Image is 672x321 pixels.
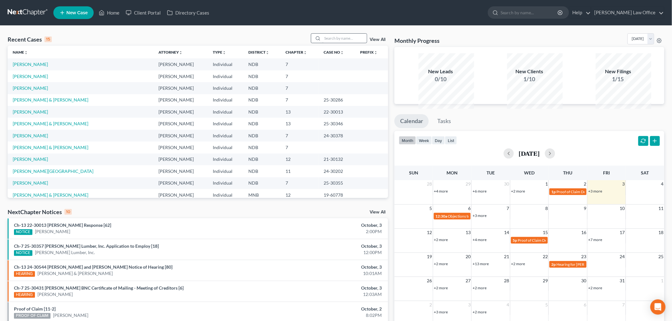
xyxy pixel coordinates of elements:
[263,243,382,249] div: October, 3
[588,237,602,242] a: +7 more
[153,189,208,201] td: [PERSON_NAME]
[153,58,208,70] td: [PERSON_NAME]
[556,189,650,194] span: Proof of Claim Deadline - Standard for [PERSON_NAME]
[14,243,159,249] a: Ch-7 25-30357 [PERSON_NAME] Lumber, Inc. Application to Employ [18]
[153,94,208,106] td: [PERSON_NAME]
[504,229,510,236] span: 14
[473,285,487,290] a: +2 more
[222,51,226,55] i: unfold_more
[545,205,548,212] span: 8
[319,189,355,201] td: 19-60778
[213,50,226,55] a: Typeunfold_more
[8,208,72,216] div: NextChapter Notices
[658,253,664,260] span: 25
[13,74,48,79] a: [PERSON_NAME]
[661,180,664,188] span: 4
[153,141,208,153] td: [PERSON_NAME]
[281,154,319,165] td: 12
[465,277,471,285] span: 27
[37,291,73,298] a: [PERSON_NAME]
[591,7,664,18] a: [PERSON_NAME] Law Office
[281,106,319,118] td: 13
[263,249,382,256] div: 12:00PM
[394,37,440,44] h3: Monthly Progress
[263,228,382,235] div: 2:00PM
[208,106,243,118] td: Individual
[619,253,626,260] span: 24
[416,136,432,145] button: week
[37,270,113,277] a: [PERSON_NAME] & [PERSON_NAME]
[448,214,548,219] span: Objections to Discharge Due (PFMC-7) for [PERSON_NAME]
[263,306,382,312] div: October, 2
[319,177,355,189] td: 25-30355
[14,229,32,235] div: NOTICE
[319,106,355,118] td: 22-30013
[513,238,517,243] span: 5p
[24,51,28,55] i: unfold_more
[14,271,35,277] div: HEARING
[583,180,587,188] span: 2
[583,301,587,309] span: 6
[8,36,52,43] div: Recent Cases
[603,170,610,175] span: Fri
[243,141,280,153] td: NDB
[243,177,280,189] td: NDB
[123,7,164,18] a: Client Portal
[153,82,208,94] td: [PERSON_NAME]
[619,277,626,285] span: 31
[208,141,243,153] td: Individual
[158,50,183,55] a: Attorneyunfold_more
[374,51,378,55] i: unfold_more
[542,229,548,236] span: 15
[427,277,433,285] span: 26
[281,82,319,94] td: 7
[394,114,429,128] a: Calendar
[281,58,319,70] td: 7
[419,68,463,75] div: New Leads
[243,82,280,94] td: NDB
[370,210,386,214] a: View All
[419,75,463,83] div: 0/10
[465,253,471,260] span: 20
[281,70,319,82] td: 7
[263,264,382,270] div: October, 3
[243,189,280,201] td: MNB
[243,70,280,82] td: NDB
[661,277,664,285] span: 1
[319,165,355,177] td: 24-30202
[583,205,587,212] span: 9
[64,209,72,215] div: 10
[445,136,457,145] button: list
[432,114,457,128] a: Tasks
[14,285,184,291] a: Ch-7 25-30431 [PERSON_NAME] BNC Certificate of Mailing - Meeting of Creditors [6]
[263,285,382,291] div: October, 3
[658,205,664,212] span: 11
[13,145,88,150] a: [PERSON_NAME] & [PERSON_NAME]
[399,136,416,145] button: month
[13,85,48,91] a: [PERSON_NAME]
[286,50,307,55] a: Chapterunfold_more
[429,301,433,309] span: 2
[622,180,626,188] span: 3
[506,301,510,309] span: 4
[650,299,666,315] div: Open Intercom Messenger
[35,249,95,256] a: [PERSON_NAME] Lumber, Inc.
[545,180,548,188] span: 1
[319,94,355,106] td: 25-30286
[434,261,448,266] a: +2 more
[588,189,602,193] a: +3 more
[13,97,88,102] a: [PERSON_NAME] & [PERSON_NAME]
[581,229,587,236] span: 16
[208,118,243,129] td: Individual
[324,50,344,55] a: Case Nounfold_more
[14,222,111,228] a: Ch-13 22-30013 [PERSON_NAME] Response [62]
[504,277,510,285] span: 28
[465,229,471,236] span: 13
[208,165,243,177] td: Individual
[243,165,280,177] td: NDB
[473,261,489,266] a: +13 more
[53,312,88,318] a: [PERSON_NAME]
[281,189,319,201] td: 12
[545,301,548,309] span: 5
[340,51,344,55] i: unfold_more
